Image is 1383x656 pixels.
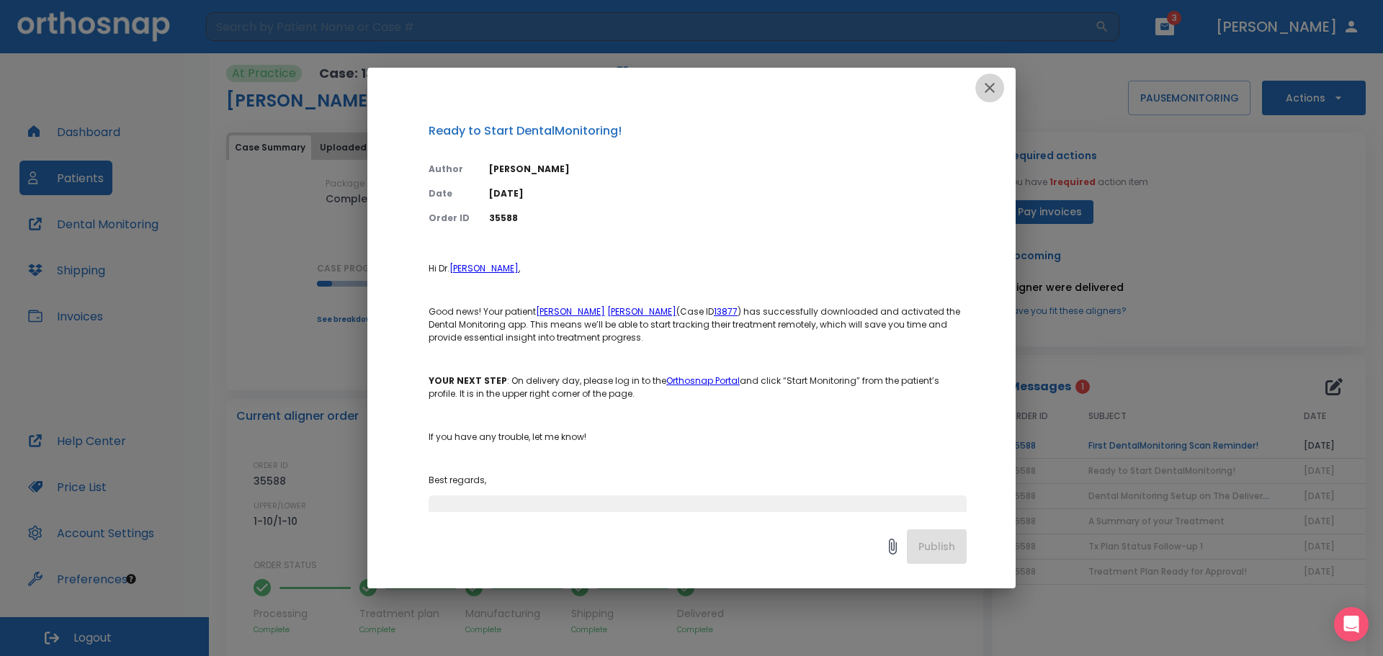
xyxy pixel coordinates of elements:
a: Orthosnap Portal [666,374,740,387]
p: Date [429,187,472,200]
p: [PERSON_NAME] [489,163,967,176]
a: [PERSON_NAME] [607,305,676,318]
p: If you have any trouble, let me know! [429,431,967,444]
p: Hi Dr. , [429,262,967,275]
p: : On delivery day, please log in to the and click “Start Monitoring” from the patient’s profile. ... [429,374,967,400]
a: 13877 [714,305,738,318]
p: Good news! Your patient (Case ID ) has successfully downloaded and activated the Dental Monitorin... [429,305,967,344]
p: Author [429,163,472,176]
p: Best regards, [429,474,967,487]
a: [PERSON_NAME] [536,305,605,318]
strong: YOUR NEXT STEP [429,374,507,387]
div: Open Intercom Messenger [1334,607,1369,642]
p: 35588 [489,212,967,225]
p: Ready to Start DentalMonitoring! [429,122,967,140]
p: [DATE] [489,187,967,200]
a: [PERSON_NAME] [449,262,519,274]
p: Order ID [429,212,472,225]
